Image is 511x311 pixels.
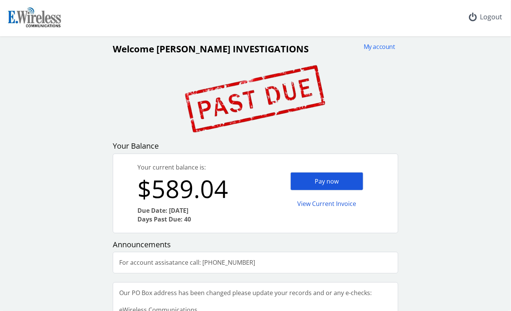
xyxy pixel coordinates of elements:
[137,171,255,206] div: $589.04
[113,252,261,273] div: For account assisatance call: [PHONE_NUMBER]
[137,206,255,224] div: Due Date: [DATE] Days Past Due: 40
[137,163,255,172] div: Your current balance is:
[290,195,363,213] div: View Current Invoice
[113,239,171,250] span: Announcements
[156,42,309,55] span: [PERSON_NAME] INVESTIGATIONS
[359,42,395,51] div: My account
[113,141,159,151] span: Your Balance
[290,172,363,191] div: Pay now
[113,42,154,55] span: Welcome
